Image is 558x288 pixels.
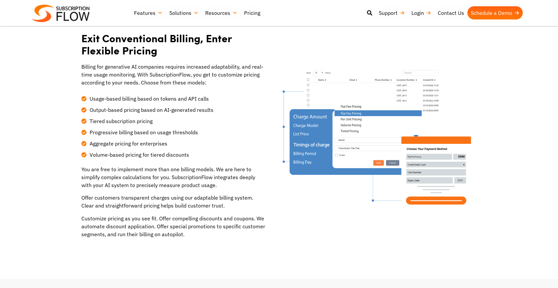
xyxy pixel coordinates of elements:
[88,117,153,125] span: Tiered subscription pricing
[202,6,241,19] a: Resources
[81,214,266,238] p: Customize pricing as you see fit. Offer compelling discounts and coupons. We automate discount ap...
[81,32,266,56] h2: Exit Conventional Billing, Enter Flexible Pricing
[81,194,266,209] p: Offer customers transparent charges using our adaptable billing system. Clear and straightforward...
[467,6,523,19] a: Schedule a Demo
[166,6,202,19] a: Solutions
[241,6,264,19] a: Pricing
[408,6,434,19] a: Login
[88,128,198,136] span: Progressive billing based on usage thresholds
[131,6,166,19] a: Features
[88,151,189,159] span: Volume-based pricing for tiered discounts
[88,106,213,114] span: Output-based pricing based on AI-generated results
[283,62,473,213] img: Grow Subscribers with High Billing Flexibility
[32,5,90,22] img: Subscriptionflow
[434,6,467,19] a: Contact Us
[376,6,408,19] a: Support
[81,63,266,86] p: Billing for generative AI companies requires increased adaptability, and real-time usage monitori...
[88,95,209,103] span: Usage-based billing based on tokens and API calls
[88,140,167,147] span: Aggregate pricing for enterprises
[81,165,266,189] p: You are free to implement more than one billing models. We are here to simplify complex calculati...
